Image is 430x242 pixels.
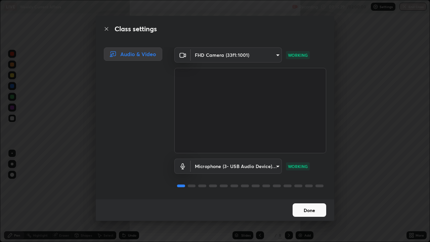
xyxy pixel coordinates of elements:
div: FHD Camera (33f1:1001) [191,159,282,174]
div: Audio & Video [104,47,162,61]
p: WORKING [288,163,308,169]
h2: Class settings [115,24,157,34]
div: FHD Camera (33f1:1001) [191,47,282,63]
p: WORKING [288,52,308,58]
button: Done [293,203,326,217]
